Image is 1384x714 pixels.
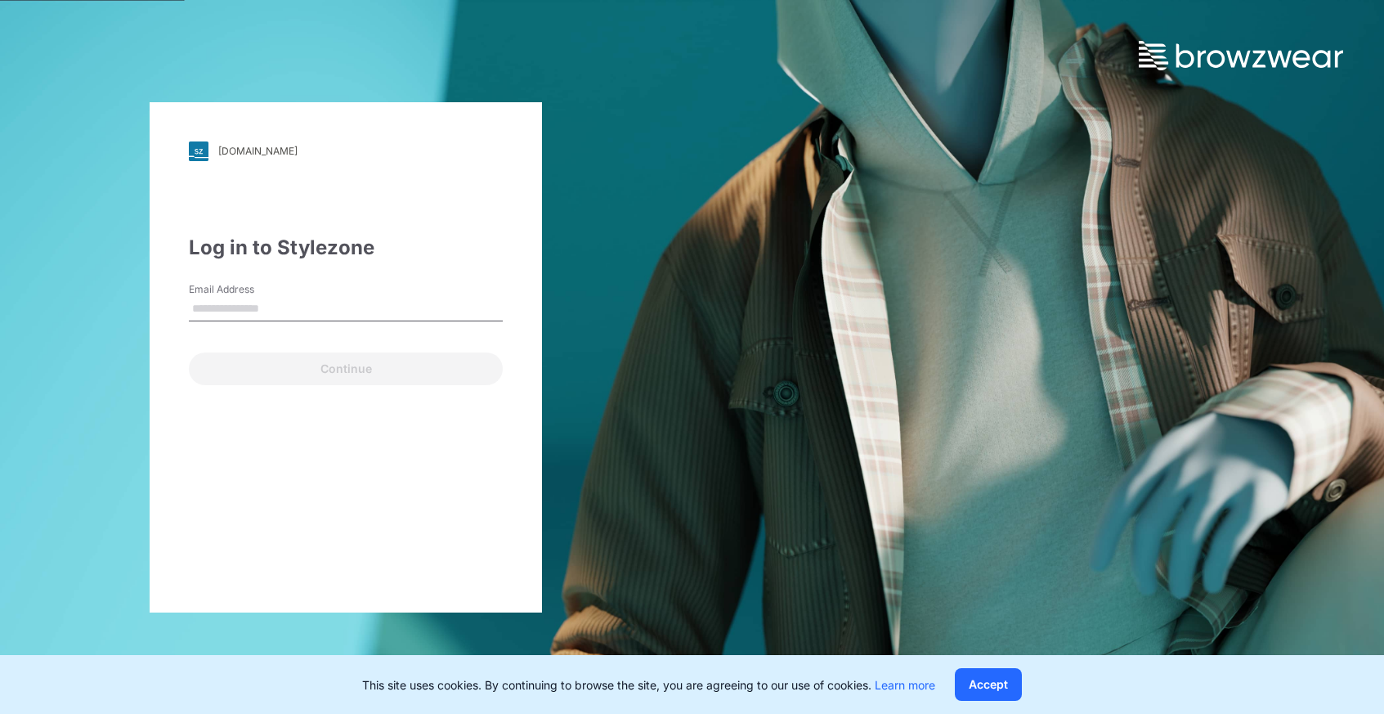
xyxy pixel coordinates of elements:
[189,141,503,161] a: [DOMAIN_NAME]
[1139,41,1343,70] img: browzwear-logo.73288ffb.svg
[875,678,935,692] a: Learn more
[189,282,303,297] label: Email Address
[362,676,935,694] p: This site uses cookies. By continuing to browse the site, you are agreeing to our use of cookies.
[218,145,298,157] div: [DOMAIN_NAME]
[189,141,208,161] img: svg+xml;base64,PHN2ZyB3aWR0aD0iMjgiIGhlaWdodD0iMjgiIHZpZXdCb3g9IjAgMCAyOCAyOCIgZmlsbD0ibm9uZSIgeG...
[955,668,1022,701] button: Accept
[189,233,503,263] div: Log in to Stylezone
